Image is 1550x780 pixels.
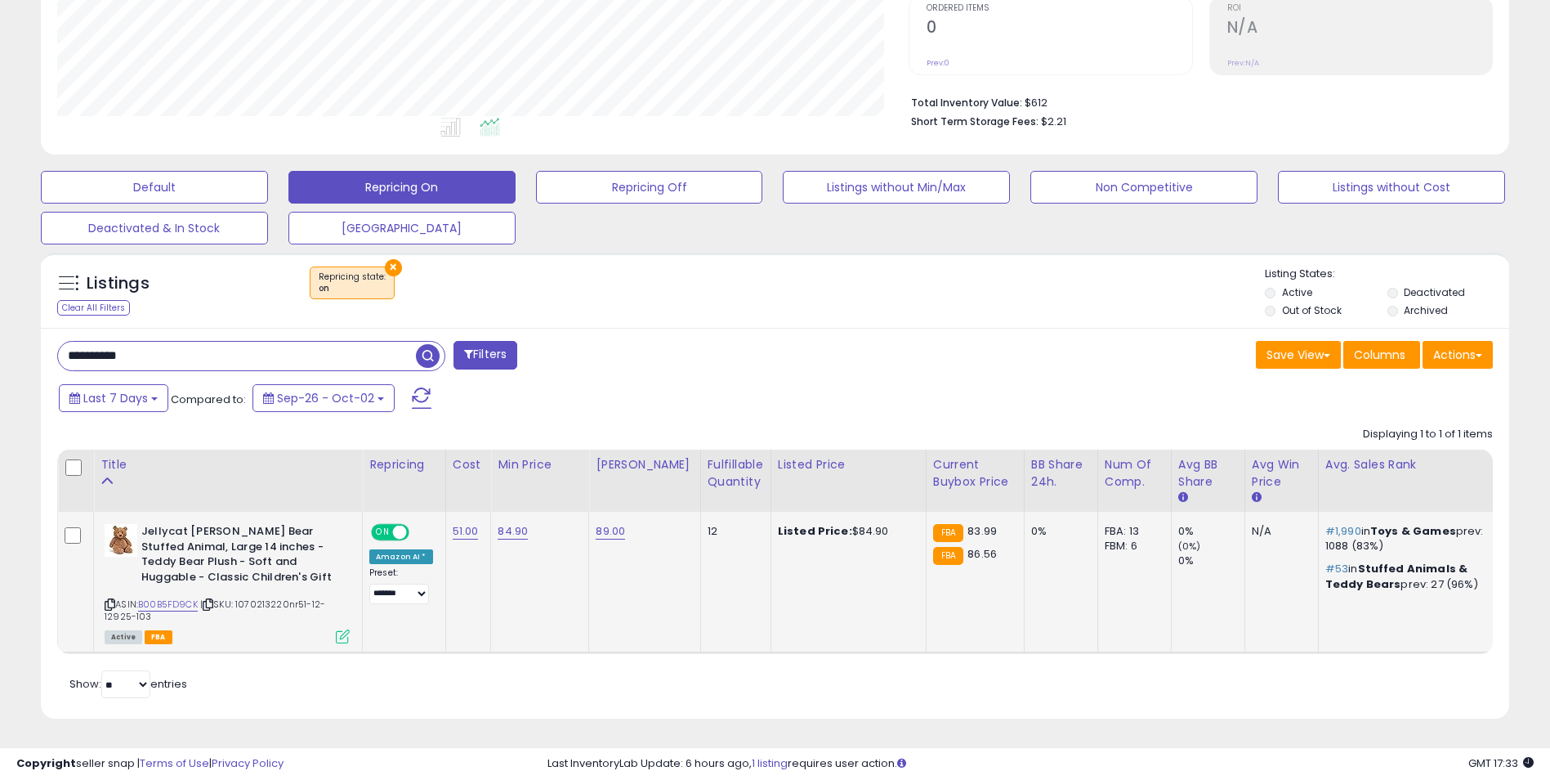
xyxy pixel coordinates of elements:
button: Filters [453,341,517,370]
div: Cost [453,456,485,473]
span: ON [373,526,393,540]
p: Listing States: [1265,267,1509,282]
button: Actions [1423,341,1493,369]
span: ROI [1227,4,1492,13]
small: Avg BB Share. [1178,491,1188,505]
span: #53 [1325,561,1348,576]
a: 84.90 [498,523,528,540]
div: Listed Price [778,456,919,473]
strong: Copyright [16,755,76,771]
h5: Listings [87,272,150,295]
div: Fulfillable Quantity [708,456,764,491]
a: 1 listing [752,755,788,771]
small: FBA [933,524,963,542]
small: Prev: N/A [1227,58,1259,68]
button: Default [41,171,268,204]
div: $84.90 [778,524,913,539]
span: Repricing state : [319,271,386,295]
div: Repricing [369,456,439,473]
div: seller snap | | [16,756,284,772]
label: Deactivated [1404,285,1465,299]
li: $612 [911,92,1481,111]
span: Toys & Games [1370,523,1456,539]
button: Deactivated & In Stock [41,212,268,244]
p: in prev: 27 (96%) [1325,562,1485,591]
div: 0% [1178,554,1244,568]
button: Save View [1256,341,1341,369]
a: B00B5FD9CK [138,598,198,612]
span: Ordered Items [927,4,1191,13]
div: Clear All Filters [57,300,130,316]
div: FBM: 6 [1105,539,1159,554]
div: Avg Win Price [1252,456,1311,491]
span: #1,990 [1325,523,1361,539]
h2: N/A [1227,18,1492,40]
span: Last 7 Days [83,390,148,406]
div: 0% [1031,524,1085,539]
span: Compared to: [171,392,246,407]
div: [PERSON_NAME] [596,456,693,473]
button: [GEOGRAPHIC_DATA] [288,212,516,244]
span: 86.56 [967,546,997,562]
div: Preset: [369,567,433,604]
div: N/A [1252,524,1306,539]
div: BB Share 24h. [1031,456,1091,491]
span: Stuffed Animals & Teddy Bears [1325,561,1467,591]
div: FBA: 13 [1105,524,1159,539]
span: All listings currently available for purchase on Amazon [105,630,142,644]
label: Out of Stock [1282,303,1342,317]
b: Listed Price: [778,523,852,539]
div: Avg. Sales Rank [1325,456,1491,473]
button: Repricing Off [536,171,763,204]
b: Jellycat [PERSON_NAME] Bear Stuffed Animal, Large 14 inches - Teddy Bear Plush - Soft and Huggabl... [141,524,340,589]
button: Repricing On [288,171,516,204]
div: on [319,283,386,294]
div: Last InventoryLab Update: 6 hours ago, requires user action. [547,756,1534,772]
img: 51T2syDwRdL._SL40_.jpg [105,524,137,557]
small: FBA [933,547,963,565]
span: $2.21 [1041,114,1066,129]
div: Min Price [498,456,582,473]
a: 89.00 [596,523,625,540]
label: Archived [1404,303,1448,317]
div: 12 [708,524,758,539]
small: Prev: 0 [927,58,949,68]
div: ASIN: [105,524,350,642]
div: Num of Comp. [1105,456,1164,491]
button: Last 7 Days [59,384,168,412]
a: Privacy Policy [212,755,284,771]
div: Displaying 1 to 1 of 1 items [1363,427,1493,442]
span: Show: entries [69,676,187,692]
span: 2025-10-10 17:33 GMT [1468,755,1534,771]
button: Columns [1343,341,1420,369]
button: Listings without Min/Max [783,171,1010,204]
b: Total Inventory Value: [911,96,1022,110]
div: Title [101,456,355,473]
label: Active [1282,285,1312,299]
div: Avg BB Share [1178,456,1238,491]
span: 83.99 [967,523,997,539]
button: Non Competitive [1030,171,1257,204]
span: FBA [145,630,172,644]
h2: 0 [927,18,1191,40]
span: OFF [407,526,433,540]
button: Listings without Cost [1278,171,1505,204]
button: Sep-26 - Oct-02 [252,384,395,412]
div: Amazon AI * [369,549,433,564]
a: 51.00 [453,523,479,540]
small: (0%) [1178,540,1201,553]
span: Sep-26 - Oct-02 [277,390,374,406]
small: Avg Win Price. [1252,491,1262,505]
b: Short Term Storage Fees: [911,114,1039,128]
span: | SKU: 1070213220nr51-12-12925-103 [105,598,325,622]
div: Current Buybox Price [933,456,1017,491]
p: in prev: 1088 (83%) [1325,524,1485,554]
button: × [385,259,402,276]
a: Terms of Use [140,755,209,771]
div: 0% [1178,524,1244,539]
span: Columns [1354,347,1405,363]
